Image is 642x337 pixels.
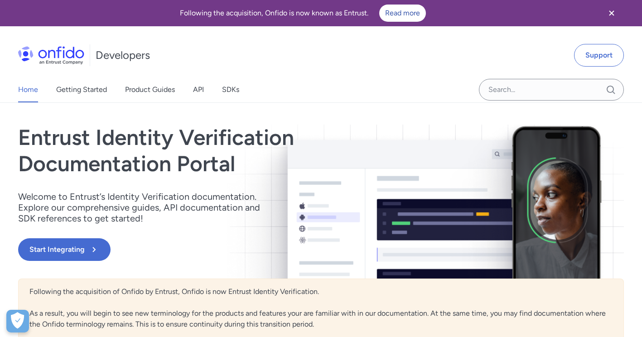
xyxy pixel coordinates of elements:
div: Following the acquisition, Onfido is now known as Entrust. [11,5,595,22]
a: SDKs [222,77,239,102]
h1: Entrust Identity Verification Documentation Portal [18,125,442,177]
a: Start Integrating [18,238,442,261]
a: Product Guides [125,77,175,102]
a: Support [574,44,624,67]
input: Onfido search input field [479,79,624,101]
button: Open Preferences [6,310,29,332]
img: Onfido Logo [18,46,84,64]
a: Home [18,77,38,102]
svg: Close banner [606,8,617,19]
a: API [193,77,204,102]
div: Cookie Preferences [6,310,29,332]
button: Close banner [595,2,628,24]
h1: Developers [96,48,150,63]
p: Welcome to Entrust’s Identity Verification documentation. Explore our comprehensive guides, API d... [18,191,272,224]
a: Getting Started [56,77,107,102]
button: Start Integrating [18,238,111,261]
a: Read more [379,5,426,22]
